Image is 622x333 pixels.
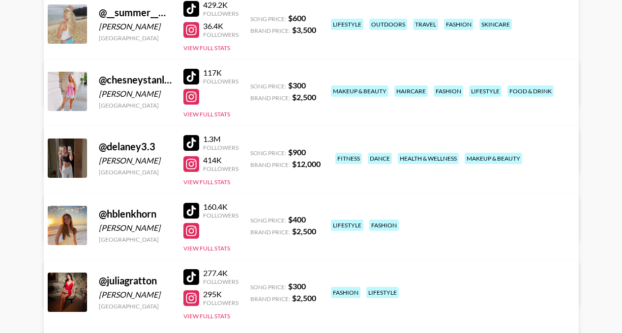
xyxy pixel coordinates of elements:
[203,289,238,299] div: 295K
[99,89,172,99] div: [PERSON_NAME]
[99,275,172,287] div: @ juliagratton
[288,81,306,90] strong: $ 300
[99,236,172,243] div: [GEOGRAPHIC_DATA]
[250,27,290,34] span: Brand Price:
[99,223,172,233] div: [PERSON_NAME]
[292,159,321,168] strong: $ 12,000
[288,147,306,157] strong: $ 900
[183,245,230,252] button: View Full Stats
[99,6,172,19] div: @ __summer__winter__
[507,85,554,97] div: food & drink
[250,15,286,23] span: Song Price:
[203,134,238,144] div: 1.3M
[250,283,286,291] span: Song Price:
[465,153,522,164] div: makeup & beauty
[203,68,238,78] div: 117K
[183,111,230,118] button: View Full Stats
[288,281,306,291] strong: $ 300
[394,85,428,97] div: haircare
[250,83,286,90] span: Song Price:
[203,202,238,212] div: 160.4K
[203,212,238,219] div: Followers
[292,25,316,34] strong: $ 3,500
[292,293,316,303] strong: $ 2,500
[203,268,238,278] div: 277.4K
[99,34,172,42] div: [GEOGRAPHIC_DATA]
[250,149,286,157] span: Song Price:
[331,220,363,231] div: lifestyle
[183,178,230,186] button: View Full Stats
[250,161,290,168] span: Brand Price:
[398,153,459,164] div: health & wellness
[183,44,230,52] button: View Full Stats
[369,220,399,231] div: fashion
[99,156,172,166] div: [PERSON_NAME]
[203,31,238,38] div: Followers
[444,19,474,30] div: fashion
[331,19,363,30] div: lifestyle
[413,19,438,30] div: travel
[203,21,238,31] div: 36.4K
[99,140,172,153] div: @ delaney3.3
[469,85,502,97] div: lifestyle
[99,168,172,176] div: [GEOGRAPHIC_DATA]
[203,165,238,172] div: Followers
[335,153,362,164] div: fitness
[203,278,238,285] div: Followers
[99,303,172,310] div: [GEOGRAPHIC_DATA]
[203,78,238,85] div: Followers
[203,155,238,165] div: 414K
[366,287,399,298] div: lifestyle
[331,287,360,298] div: fashion
[292,92,316,102] strong: $ 2,500
[369,19,407,30] div: outdoors
[288,13,306,23] strong: $ 600
[99,102,172,109] div: [GEOGRAPHIC_DATA]
[203,10,238,17] div: Followers
[434,85,463,97] div: fashion
[288,215,306,224] strong: $ 400
[250,295,290,303] span: Brand Price:
[183,312,230,320] button: View Full Stats
[292,226,316,236] strong: $ 2,500
[203,299,238,306] div: Followers
[368,153,392,164] div: dance
[99,290,172,300] div: [PERSON_NAME]
[250,217,286,224] span: Song Price:
[99,22,172,31] div: [PERSON_NAME]
[250,94,290,102] span: Brand Price:
[250,228,290,236] span: Brand Price:
[203,144,238,151] div: Followers
[99,208,172,220] div: @ hblenkhorn
[331,85,388,97] div: makeup & beauty
[479,19,512,30] div: skincare
[99,74,172,86] div: @ chesneystanley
